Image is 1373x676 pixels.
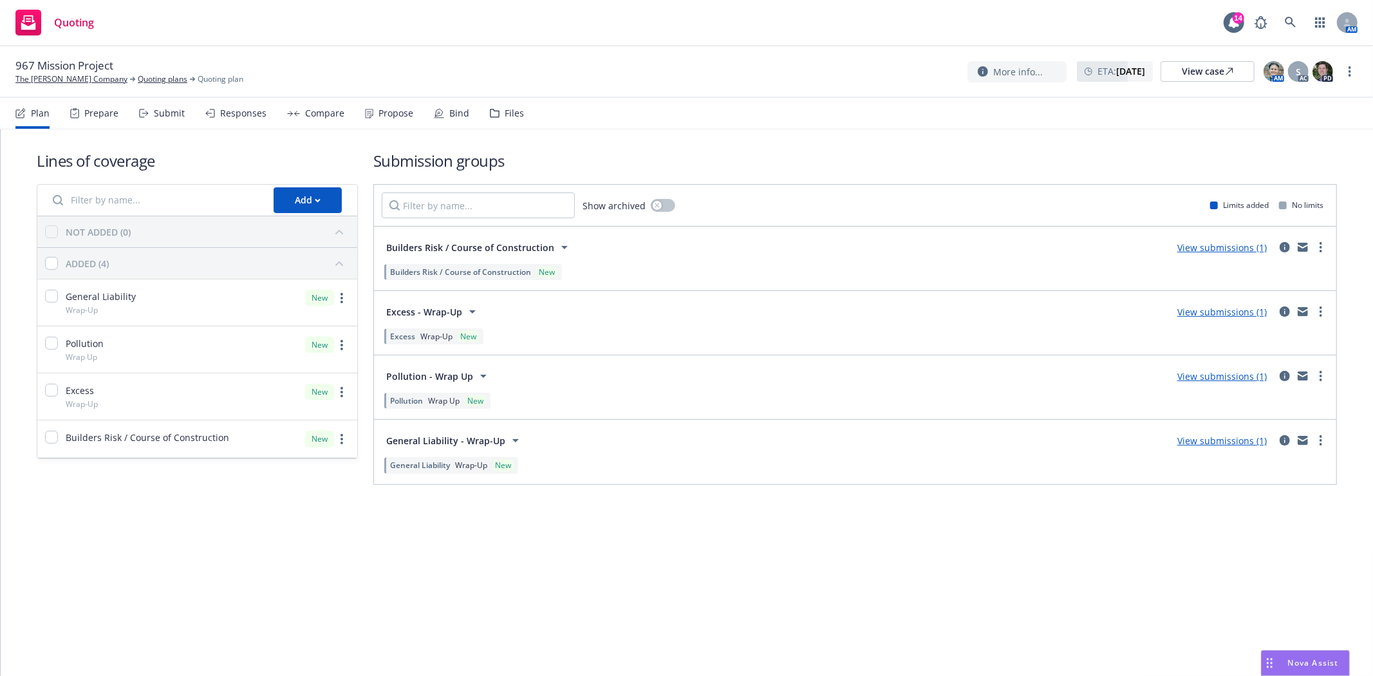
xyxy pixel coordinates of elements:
span: Show archived [583,199,646,212]
a: mail [1295,368,1311,384]
a: View submissions (1) [1177,370,1267,382]
a: The [PERSON_NAME] Company [15,73,127,85]
span: Quoting [54,17,94,28]
h1: Submission groups [373,150,1337,171]
div: ADDED (4) [66,257,109,270]
button: More info... [967,61,1067,82]
span: General Liability - Wrap-Up [386,434,505,447]
img: photo [1264,61,1284,82]
a: circleInformation [1277,239,1293,255]
span: General Liability [390,460,450,471]
input: Filter by name... [382,192,575,218]
div: Bind [449,108,469,118]
strong: [DATE] [1116,65,1145,77]
span: Wrap Up [428,395,460,406]
a: Quoting plans [138,73,187,85]
div: New [458,331,479,342]
a: mail [1295,239,1311,255]
span: Wrap-Up [455,460,487,471]
span: Excess - Wrap-Up [386,305,462,319]
span: ETA : [1097,64,1145,78]
h1: Lines of coverage [37,150,358,171]
a: more [334,431,350,447]
span: Pollution [390,395,423,406]
div: New [465,395,486,406]
div: Compare [305,108,344,118]
a: View submissions (1) [1177,435,1267,447]
button: Nova Assist [1261,650,1350,676]
span: Pollution [66,337,104,350]
span: Builders Risk / Course of Construction [386,241,554,254]
a: circleInformation [1277,433,1293,448]
span: Wrap-Up [66,305,98,315]
span: Builders Risk / Course of Construction [66,431,229,444]
a: circleInformation [1277,368,1293,384]
div: 14 [1233,12,1244,24]
span: Wrap-Up [420,331,453,342]
a: more [334,337,350,353]
span: Nova Assist [1288,657,1339,668]
span: Builders Risk / Course of Construction [390,267,531,277]
span: More info... [993,65,1043,79]
a: View submissions (1) [1177,241,1267,254]
span: Quoting plan [198,73,243,85]
div: No limits [1279,200,1323,211]
div: New [305,337,334,353]
a: more [1342,64,1358,79]
a: more [334,290,350,306]
div: Propose [378,108,413,118]
a: Report a Bug [1248,10,1274,35]
span: Wrap-Up [66,399,98,409]
button: Pollution - Wrap Up [382,363,496,389]
div: Plan [31,108,50,118]
button: Excess - Wrap-Up [382,299,485,324]
span: S [1296,65,1301,79]
a: View case [1161,61,1255,82]
div: View case [1182,62,1233,81]
button: General Liability - Wrap-Up [382,427,528,453]
div: Drag to move [1262,651,1278,675]
div: New [536,267,557,277]
a: mail [1295,433,1311,448]
div: New [305,384,334,400]
a: Quoting [10,5,99,41]
span: Excess [390,331,415,342]
button: ADDED (4) [66,253,350,274]
a: circleInformation [1277,304,1293,319]
img: photo [1312,61,1333,82]
button: Add [274,187,342,213]
span: Excess [66,384,94,397]
a: more [1313,433,1329,448]
a: more [1313,239,1329,255]
button: Builders Risk / Course of Construction [382,234,577,260]
a: more [334,384,350,400]
span: Wrap Up [66,352,97,362]
button: NOT ADDED (0) [66,221,350,242]
span: 967 Mission Project [15,58,113,73]
span: Pollution - Wrap Up [386,370,473,383]
div: NOT ADDED (0) [66,225,131,239]
div: Prepare [84,108,118,118]
div: New [305,431,334,447]
a: more [1313,368,1329,384]
div: Limits added [1210,200,1269,211]
a: Switch app [1307,10,1333,35]
a: Search [1278,10,1303,35]
a: mail [1295,304,1311,319]
div: Submit [154,108,185,118]
div: New [492,460,514,471]
span: General Liability [66,290,136,303]
div: Add [295,188,321,212]
div: Responses [220,108,266,118]
div: New [305,290,334,306]
a: View submissions (1) [1177,306,1267,318]
input: Filter by name... [45,187,266,213]
a: more [1313,304,1329,319]
div: Files [505,108,524,118]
